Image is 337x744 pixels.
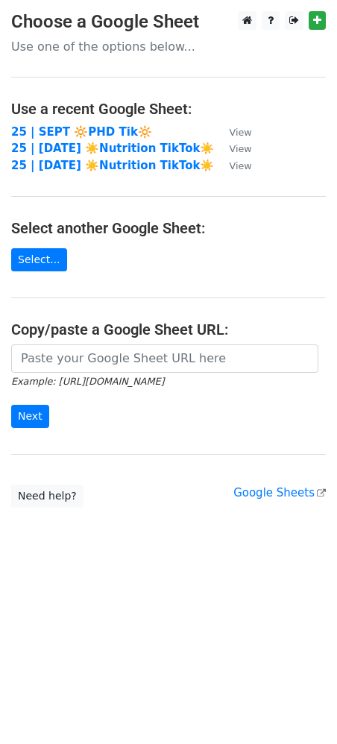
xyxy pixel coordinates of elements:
a: 25 | SEPT 🔆PHD Tik🔆 [11,125,152,139]
small: View [229,127,251,138]
h4: Copy/paste a Google Sheet URL: [11,321,326,338]
h4: Use a recent Google Sheet: [11,100,326,118]
a: View [214,159,251,172]
p: Use one of the options below... [11,39,326,54]
a: Need help? [11,485,84,508]
input: Paste your Google Sheet URL here [11,344,318,373]
input: Next [11,405,49,428]
a: 25 | [DATE] ☀️Nutrition TikTok☀️ [11,142,214,155]
small: View [229,160,251,171]
h3: Choose a Google Sheet [11,11,326,33]
a: Google Sheets [233,486,326,499]
a: View [214,142,251,155]
h4: Select another Google Sheet: [11,219,326,237]
a: 25 | [DATE] ☀️Nutrition TikTok☀️ [11,159,214,172]
a: Select... [11,248,67,271]
small: Example: [URL][DOMAIN_NAME] [11,376,164,387]
a: View [214,125,251,139]
small: View [229,143,251,154]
